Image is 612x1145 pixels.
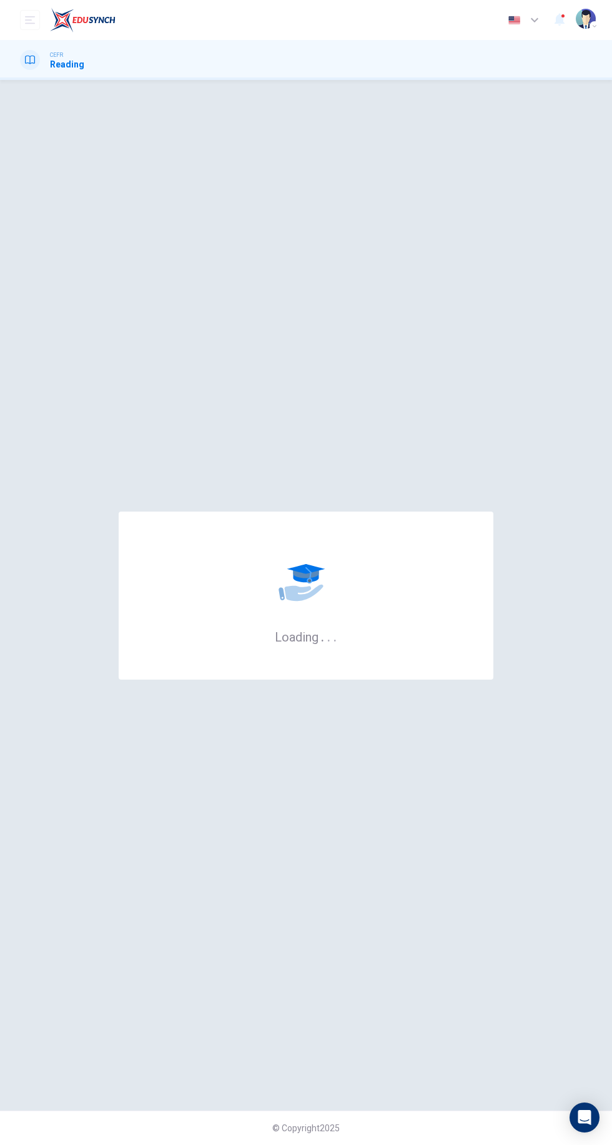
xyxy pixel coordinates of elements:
[333,625,337,646] h6: .
[272,1123,340,1133] span: © Copyright 2025
[275,628,337,645] h6: Loading
[50,7,116,32] img: EduSynch logo
[506,16,522,25] img: en
[320,625,325,646] h6: .
[327,625,331,646] h6: .
[20,10,40,30] button: open mobile menu
[570,1103,600,1133] div: Open Intercom Messenger
[50,51,63,59] span: CEFR
[50,59,84,69] h1: Reading
[576,9,596,29] img: Profile picture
